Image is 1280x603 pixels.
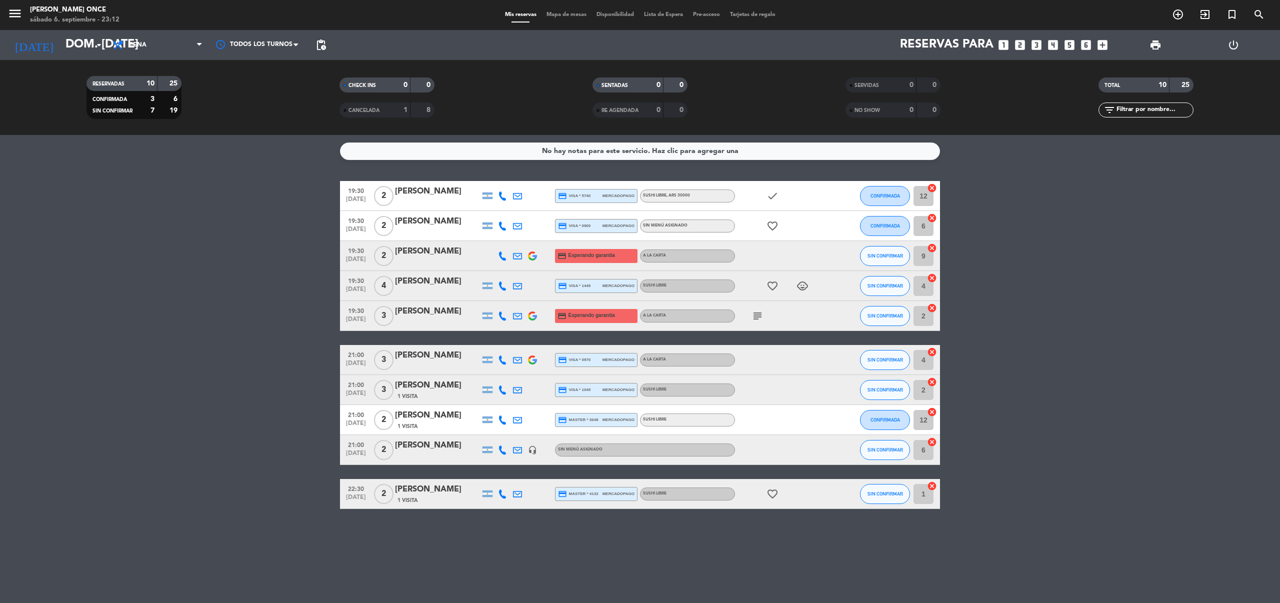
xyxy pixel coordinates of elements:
[1104,83,1120,88] span: TOTAL
[129,41,146,48] span: Cena
[602,490,634,497] span: mercadopago
[927,377,937,387] i: cancel
[7,34,60,56] i: [DATE]
[643,283,666,287] span: Sushi libre
[568,311,615,319] span: Esperando garantía
[397,392,417,400] span: 1 Visita
[854,83,879,88] span: SERVIDAS
[558,221,590,230] span: visa * 0900
[395,215,480,228] div: [PERSON_NAME]
[1253,8,1265,20] i: search
[395,245,480,258] div: [PERSON_NAME]
[867,387,903,392] span: SIN CONFIRMAR
[374,216,393,236] span: 2
[643,223,687,227] span: Sin menú asignado
[426,106,432,113] strong: 8
[374,350,393,370] span: 3
[343,348,368,360] span: 21:00
[932,81,938,88] strong: 0
[643,491,666,495] span: Sushi libre
[867,253,903,258] span: SIN CONFIRMAR
[343,360,368,371] span: [DATE]
[643,357,666,361] span: A LA CARTA
[870,223,900,228] span: CONFIRMADA
[403,106,407,113] strong: 1
[558,489,567,498] i: credit_card
[374,306,393,326] span: 3
[1013,38,1026,51] i: looks_two
[557,311,566,320] i: credit_card
[374,246,393,266] span: 2
[927,407,937,417] i: cancel
[1063,38,1076,51] i: looks_5
[639,12,688,17] span: Lista de Espera
[343,438,368,450] span: 21:00
[1199,8,1211,20] i: exit_to_app
[374,410,393,430] span: 2
[927,243,937,253] i: cancel
[343,450,368,461] span: [DATE]
[867,313,903,318] span: SIN CONFIRMAR
[860,216,910,236] button: CONFIRMADA
[558,355,567,364] i: credit_card
[854,108,880,113] span: NO SHOW
[343,286,368,297] span: [DATE]
[343,408,368,420] span: 21:00
[927,303,937,313] i: cancel
[92,81,124,86] span: RESERVADAS
[395,379,480,392] div: [PERSON_NAME]
[766,280,778,292] i: favorite_border
[343,184,368,196] span: 19:30
[1103,104,1115,116] i: filter_list
[927,183,937,193] i: cancel
[870,193,900,198] span: CONFIRMADA
[1181,81,1191,88] strong: 25
[374,276,393,296] span: 4
[558,415,598,424] span: master * 3648
[374,484,393,504] span: 2
[860,440,910,460] button: SIN CONFIRMAR
[374,186,393,206] span: 2
[426,81,432,88] strong: 0
[558,355,590,364] span: visa * 0970
[500,12,541,17] span: Mis reservas
[796,280,808,292] i: child_care
[1149,39,1161,51] span: print
[927,481,937,491] i: cancel
[927,213,937,223] i: cancel
[867,357,903,362] span: SIN CONFIRMAR
[1172,8,1184,20] i: add_circle_outline
[870,417,900,422] span: CONFIRMADA
[395,439,480,452] div: [PERSON_NAME]
[343,316,368,327] span: [DATE]
[1226,8,1238,20] i: turned_in_not
[173,95,179,102] strong: 6
[541,12,591,17] span: Mapa de mesas
[643,417,666,421] span: Sushi libre
[860,306,910,326] button: SIN CONFIRMAR
[867,283,903,288] span: SIN CONFIRMAR
[146,80,154,87] strong: 10
[343,274,368,286] span: 19:30
[150,95,154,102] strong: 3
[395,185,480,198] div: [PERSON_NAME]
[725,12,780,17] span: Tarjetas de regalo
[927,273,937,283] i: cancel
[602,282,634,289] span: mercadopago
[602,416,634,423] span: mercadopago
[860,186,910,206] button: CONFIRMADA
[558,489,598,498] span: master * 4132
[528,445,537,454] i: headset_mic
[602,222,634,229] span: mercadopago
[528,251,537,260] img: google-logo.png
[860,410,910,430] button: CONFIRMADA
[343,196,368,207] span: [DATE]
[601,83,628,88] span: SENTADAS
[558,191,567,200] i: credit_card
[1079,38,1092,51] i: looks_6
[679,106,685,113] strong: 0
[688,12,725,17] span: Pre-acceso
[395,305,480,318] div: [PERSON_NAME]
[395,409,480,422] div: [PERSON_NAME]
[1158,81,1166,88] strong: 10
